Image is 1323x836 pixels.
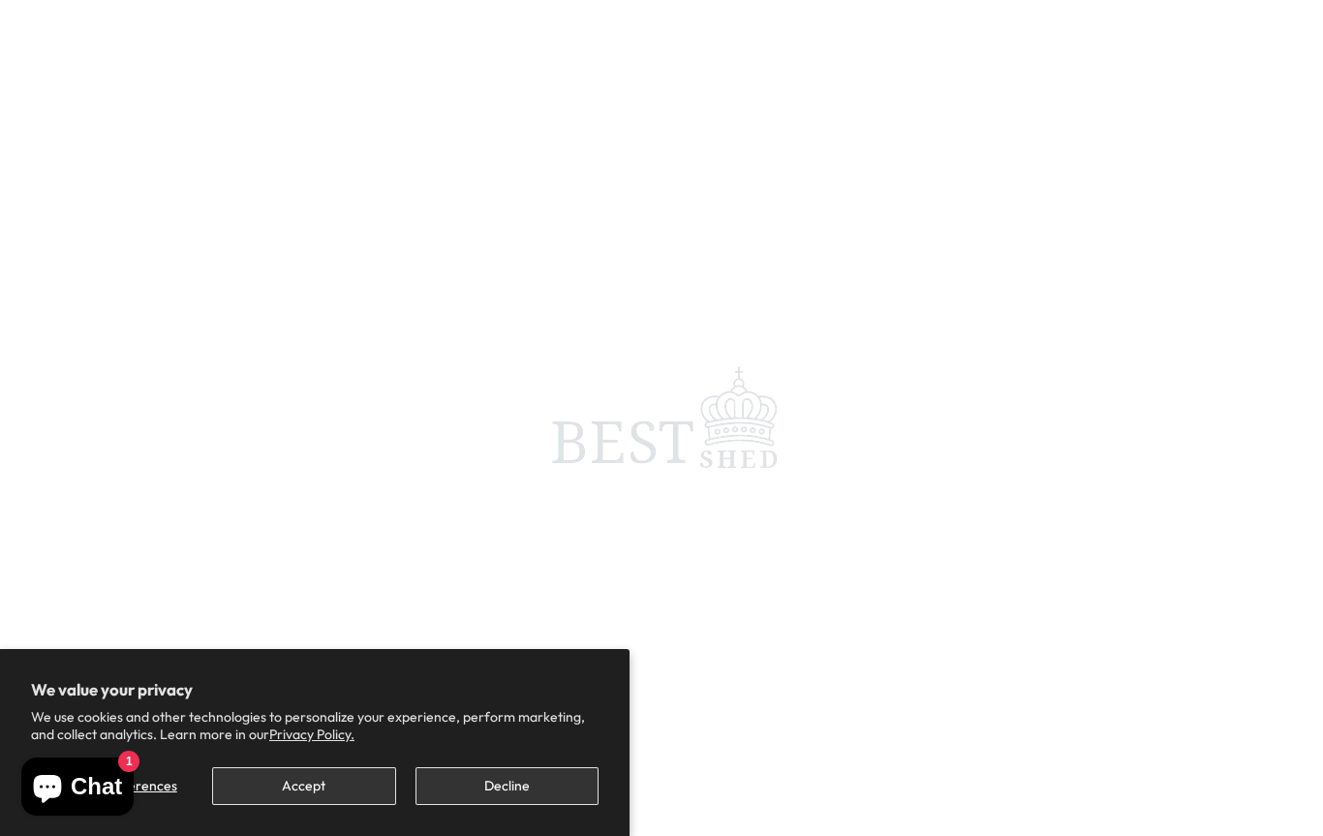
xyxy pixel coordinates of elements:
a: Privacy Policy. [269,726,354,743]
button: Decline [415,767,599,805]
p: We use cookies and other technologies to personalize your experience, perform marketing, and coll... [31,708,599,743]
button: Accept [212,767,395,805]
inbox-online-store-chat: Shopify online store chat [15,758,139,821]
h2: We value your privacy [31,680,599,699]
